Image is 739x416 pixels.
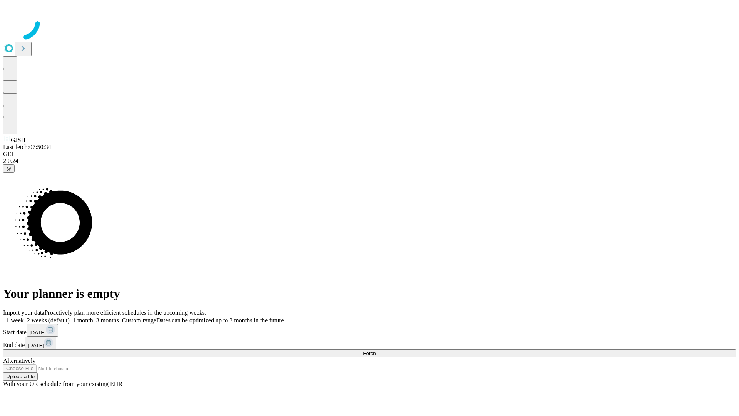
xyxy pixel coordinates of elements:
[45,309,206,316] span: Proactively plan more efficient schedules in the upcoming weeks.
[28,342,44,348] span: [DATE]
[3,337,736,349] div: End date
[96,317,119,324] span: 3 months
[27,324,58,337] button: [DATE]
[3,287,736,301] h1: Your planner is empty
[3,158,736,164] div: 2.0.241
[11,137,25,143] span: GJSH
[363,351,376,356] span: Fetch
[3,164,15,173] button: @
[6,317,24,324] span: 1 week
[30,330,46,335] span: [DATE]
[6,166,12,171] span: @
[3,309,45,316] span: Import your data
[73,317,93,324] span: 1 month
[156,317,285,324] span: Dates can be optimized up to 3 months in the future.
[25,337,56,349] button: [DATE]
[3,357,35,364] span: Alternatively
[3,381,122,387] span: With your OR schedule from your existing EHR
[3,372,38,381] button: Upload a file
[3,349,736,357] button: Fetch
[3,324,736,337] div: Start date
[27,317,70,324] span: 2 weeks (default)
[3,151,736,158] div: GEI
[122,317,156,324] span: Custom range
[3,144,51,150] span: Last fetch: 07:50:34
